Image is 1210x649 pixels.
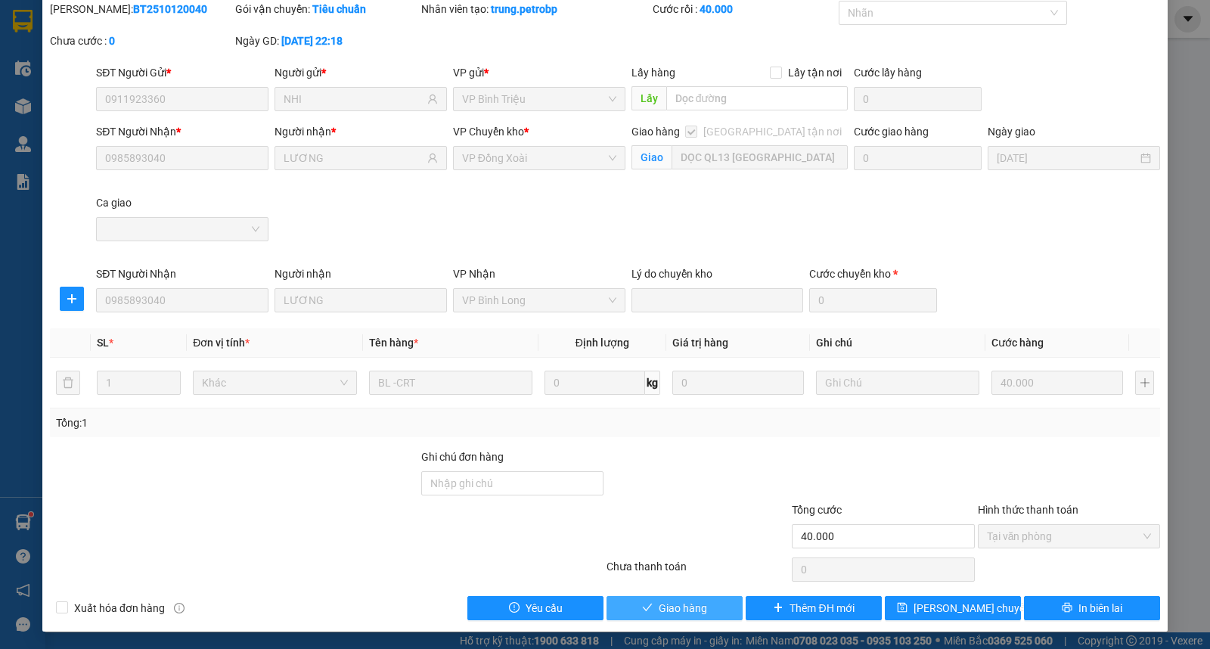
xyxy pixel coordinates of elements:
[914,600,1057,616] span: [PERSON_NAME] chuyển hoàn
[631,67,675,79] span: Lấy hàng
[854,126,929,138] label: Cước giao hàng
[11,99,35,115] span: CR :
[790,600,854,616] span: Thêm ĐH mới
[96,123,268,140] div: SĐT Người Nhận
[421,451,504,463] label: Ghi chú đơn hàng
[491,3,557,15] b: trung.petrobp
[453,126,524,138] span: VP Chuyển kho
[782,64,848,81] span: Lấy tận nơi
[109,35,115,47] b: 0
[68,600,171,616] span: Xuất hóa đơn hàng
[672,145,849,169] input: Giao tận nơi
[275,64,447,81] div: Người gửi
[631,145,672,169] span: Giao
[275,123,447,140] div: Người nhận
[427,94,438,104] span: user
[746,596,882,620] button: plusThêm ĐH mới
[281,35,343,47] b: [DATE] 22:18
[369,371,532,395] input: VD: Bàn, Ghế
[13,14,36,30] span: Gửi:
[672,337,728,349] span: Giá trị hàng
[50,33,232,49] div: Chưa cước :
[885,596,1021,620] button: save[PERSON_NAME] chuyển hoàn
[997,150,1137,166] input: Ngày giao
[700,3,733,15] b: 40.000
[1078,600,1122,616] span: In biên lai
[645,371,660,395] span: kg
[810,328,985,358] th: Ghi chú
[462,289,616,312] span: VP Bình Long
[854,67,922,79] label: Cước lấy hàng
[96,265,268,282] div: SĐT Người Nhận
[897,602,907,614] span: save
[816,371,979,395] input: Ghi Chú
[467,596,603,620] button: exclamation-circleYêu cầu
[369,337,418,349] span: Tên hàng
[991,337,1044,349] span: Cước hàng
[174,603,185,613] span: info-circle
[427,153,438,163] span: user
[50,1,232,17] div: [PERSON_NAME]:
[144,14,181,30] span: Nhận:
[509,602,520,614] span: exclamation-circle
[1062,602,1072,614] span: printer
[576,337,629,349] span: Định lượng
[607,596,743,620] button: checkGiao hàng
[697,123,848,140] span: [GEOGRAPHIC_DATA] tận nơi
[854,87,982,111] input: Cước lấy hàng
[284,150,424,166] input: Tên người nhận
[144,13,247,49] div: VP Quận 5
[133,3,207,15] b: BT2510120040
[453,265,625,282] div: VP Nhận
[792,504,842,516] span: Tổng cước
[809,265,937,282] div: Cước chuyển kho
[526,600,563,616] span: Yêu cầu
[96,197,132,209] label: Ca giao
[991,371,1123,395] input: 0
[275,265,447,282] div: Người nhận
[605,558,790,585] div: Chưa thanh toán
[666,86,849,110] input: Dọc đường
[97,337,109,349] span: SL
[56,371,80,395] button: delete
[987,525,1151,548] span: Tại văn phòng
[60,293,83,305] span: plus
[978,504,1078,516] label: Hình thức thanh toán
[672,371,804,395] input: 0
[631,126,680,138] span: Giao hàng
[631,265,804,282] div: Lý do chuyển kho
[144,49,247,67] div: A TUẤN
[312,3,366,15] b: Tiêu chuẩn
[773,602,783,614] span: plus
[988,126,1035,138] label: Ngày giao
[202,371,347,394] span: Khác
[854,146,982,170] input: Cước giao hàng
[11,98,136,116] div: 30.000
[13,13,134,49] div: VP Bình Long
[284,91,424,107] input: Tên người gửi
[421,471,603,495] input: Ghi chú đơn hàng
[653,1,835,17] div: Cước rồi :
[462,88,616,110] span: VP Bình Triệu
[56,415,468,431] div: Tổng: 1
[453,64,625,81] div: VP gửi
[421,1,650,17] div: Nhân viên tạo:
[462,147,616,169] span: VP Đồng Xoài
[96,64,268,81] div: SĐT Người Gửi
[631,86,666,110] span: Lấy
[1024,596,1160,620] button: printerIn biên lai
[193,337,250,349] span: Đơn vị tính
[642,602,653,614] span: check
[659,600,707,616] span: Giao hàng
[1135,371,1154,395] button: plus
[235,33,417,49] div: Ngày GD:
[235,1,417,17] div: Gói vận chuyển:
[60,287,84,311] button: plus
[13,49,134,67] div: [PERSON_NAME]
